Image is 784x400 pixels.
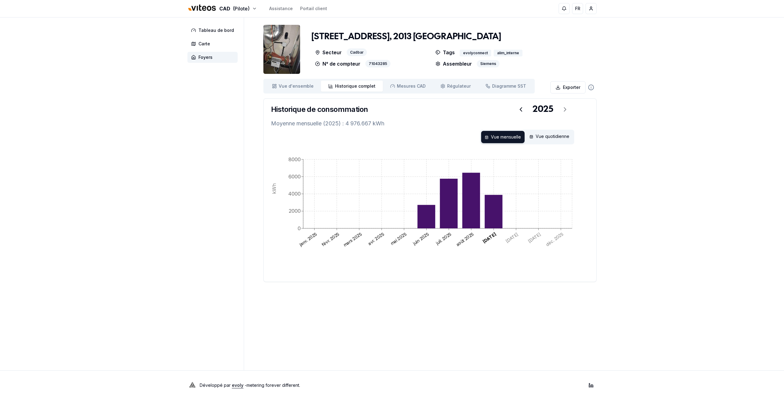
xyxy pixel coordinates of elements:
[288,191,301,197] tspan: 4000
[481,131,525,143] div: Vue mensuelle
[492,83,526,89] span: Diagramme SST
[315,48,342,56] p: Secteur
[198,41,210,47] span: Carte
[455,231,475,247] text: août 2025
[300,6,327,12] a: Portail client
[526,131,573,143] div: Vue quotidienne
[533,104,553,115] div: 2025
[478,81,533,92] a: Diagramme SST
[200,381,300,390] p: Développé par - metering forever different .
[383,81,433,92] a: Mesures CAD
[288,173,301,180] tspan: 6000
[233,5,250,12] span: (Pilote)
[482,231,497,244] text: [DATE]
[315,60,360,67] p: N° de compteur
[263,25,300,74] img: unit Image
[550,81,586,93] button: Exporter
[460,50,491,56] div: evolyconnect
[187,2,257,15] button: CAD(Pilote)
[187,38,240,49] a: Carte
[435,231,452,246] text: juil. 2025
[265,81,321,92] a: Vue d'ensemble
[187,380,197,390] img: Evoly Logo
[412,231,430,246] text: juin 2025
[335,83,375,89] span: Historique complet
[435,60,472,67] p: Assembleur
[187,25,240,36] a: Tableau de bord
[298,225,301,231] tspan: 0
[279,83,314,89] span: Vue d'ensemble
[435,48,455,56] p: Tags
[269,6,293,12] a: Assistance
[271,105,368,114] h3: Historique de consommation
[311,31,501,42] h1: [STREET_ADDRESS], 2013 [GEOGRAPHIC_DATA]
[198,54,213,60] span: Foyers
[433,81,478,92] a: Régulateur
[198,27,234,33] span: Tableau de bord
[219,5,230,12] span: CAD
[187,52,240,63] a: Foyers
[347,48,367,56] div: Cadbar
[365,60,390,67] div: 71043285
[447,83,471,89] span: Régulateur
[288,156,301,162] tspan: 8000
[321,81,383,92] a: Historique complet
[187,1,217,15] img: Viteos - CAD Logo
[575,6,580,12] span: FR
[271,183,277,194] tspan: kWh
[397,83,426,89] span: Mesures CAD
[271,119,589,128] p: Moyenne mensuelle (2025) : 4 976.667 kWh
[477,60,499,67] div: Siemens
[494,50,522,56] div: alim_interne
[289,208,301,214] tspan: 2000
[572,3,583,14] button: FR
[232,383,243,388] a: evoly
